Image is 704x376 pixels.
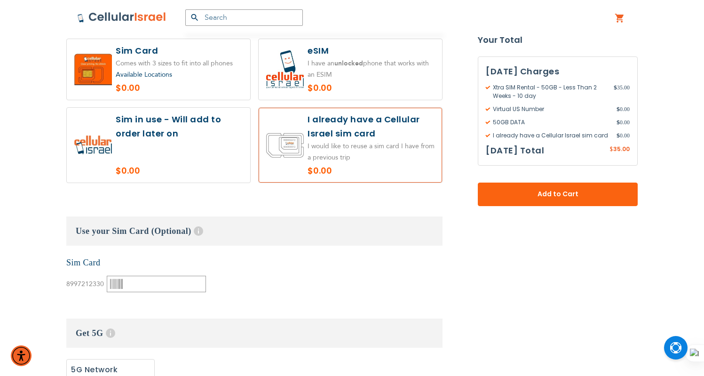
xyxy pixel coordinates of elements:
[185,9,303,26] input: Search
[66,258,101,267] a: Sim Card
[486,131,617,140] span: I already have a Cellular Israel sim card
[609,145,613,154] span: $
[614,83,630,100] span: 35.00
[77,12,166,23] img: Cellular Israel Logo
[613,145,630,153] span: 35.00
[107,276,206,292] input: Please enter 9-10 digits or 17-20 digits.
[194,226,203,236] span: Help
[106,328,115,338] span: Help
[66,216,443,246] h3: Use your Sim Card (Optional)
[478,33,638,47] strong: Your Total
[617,131,630,140] span: 0.00
[486,144,544,158] h3: [DATE] Total
[11,345,32,366] div: Accessibility Menu
[617,131,620,140] span: $
[116,70,172,79] a: Available Locations
[617,118,630,127] span: 0.00
[486,105,617,113] span: Virtual US Number
[486,83,614,100] span: Xtra SIM Rental - 50GB - Less Than 2 Weeks - 10 day
[66,319,443,348] h3: Get 5G
[66,280,104,288] span: 8997212330
[617,105,620,113] span: $
[486,64,630,79] h3: [DATE] Charges
[478,183,638,206] button: Add to Cart
[614,83,617,92] span: $
[617,118,620,127] span: $
[486,118,617,127] span: 50GB DATA
[509,190,607,200] span: Add to Cart
[617,105,630,113] span: 0.00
